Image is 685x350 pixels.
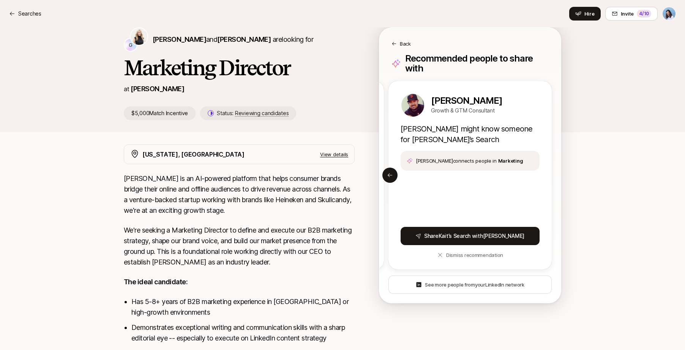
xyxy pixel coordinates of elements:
span: network [505,282,524,288]
p: View details [320,150,348,158]
button: Dismiss recommendation [401,248,540,262]
span: [PERSON_NAME] [153,35,206,43]
p: $5,000 Match Incentive [124,106,196,120]
p: Searches [18,9,41,18]
p: Growth & GTM Consultant [431,106,502,115]
li: Demonstrates exceptional writing and communication skills with a sharp editorial eye -- especiall... [131,322,355,344]
button: Invite4/10 [605,7,658,21]
p: Back [400,40,411,48]
div: 4 /10 [637,10,651,17]
span: and [206,35,271,43]
img: Dan Tase [663,7,676,20]
p: [PERSON_NAME] is an AI-powered platform that helps consumer brands bridge their online and offlin... [124,173,355,216]
span: [PERSON_NAME] [217,35,271,43]
img: Kait Stephens [131,28,147,45]
span: See more people from LinkedIn [425,281,524,288]
button: ShareKait’s Search with[PERSON_NAME] [401,227,540,245]
span: Reviewing candidates [235,110,289,117]
button: Dan Tase [662,7,676,21]
span: Hire [584,10,595,17]
span: your [475,282,485,288]
p: [US_STATE], [GEOGRAPHIC_DATA] [142,149,245,159]
button: See more people fromyourLinkedIn network [388,276,552,294]
strong: The ideal candidate: [124,278,188,286]
h1: Marketing Director [124,56,355,79]
p: at [124,84,129,94]
p: [PERSON_NAME] might know someone for [PERSON_NAME]’s Search [401,124,540,145]
p: Recommended people to share with [405,54,549,73]
span: Invite [621,10,634,17]
p: We're seeking a Marketing Director to define and execute our B2B marketing strategy, shape our br... [124,225,355,268]
li: Has 5-8+ years of B2B marketing experience in [GEOGRAPHIC_DATA] or high-growth environments [131,296,355,318]
img: a305352e_9152_435c_beb7_acc83ec683c2.jpg [401,94,424,117]
a: [PERSON_NAME] [431,95,502,106]
a: [PERSON_NAME] [131,85,184,93]
p: are looking for [153,34,313,45]
button: Hire [569,7,601,21]
p: G [129,43,133,48]
p: Status: [217,109,289,118]
span: Marketing [498,158,523,164]
span: [PERSON_NAME] connects people in [416,157,523,165]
